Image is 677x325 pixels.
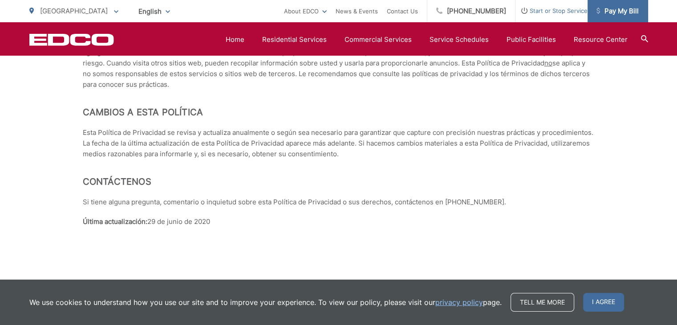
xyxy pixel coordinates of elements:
p: Si tiene alguna pregunta, comentario o inquietud sobre esta Política de Privacidad o sus derechos... [83,197,595,207]
a: About EDCO [284,6,327,16]
a: Residential Services [262,34,327,45]
a: privacy policy [435,297,483,308]
a: Tell me more [511,293,574,312]
span: I agree [583,293,624,312]
a: Public Facilities [507,34,556,45]
span: English [132,4,177,19]
a: Home [226,34,244,45]
a: News & Events [336,6,378,16]
p: Esta Política de Privacidad se revisa y actualiza anualmente o según sea necesario para garantiza... [83,127,595,159]
span: no [544,59,552,67]
span: Pay My Bill [596,6,639,16]
a: Contact Us [387,6,418,16]
a: Service Schedules [430,34,489,45]
p: We use cookies to understand how you use our site and to improve your experience. To view our pol... [29,297,502,308]
h2: Cambios a esta política [83,107,595,118]
strong: Última actualización: [83,217,147,226]
h2: Contáctenos [83,176,595,187]
p: 29 de junio de 2020 [83,216,595,227]
a: Resource Center [574,34,628,45]
p: A través de nuestro sitio web, puede acceder a otros sitios web o servicios operados por terceros... [83,37,595,90]
a: EDCD logo. Return to the homepage. [29,33,114,46]
span: [GEOGRAPHIC_DATA] [40,7,108,15]
a: Commercial Services [345,34,412,45]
